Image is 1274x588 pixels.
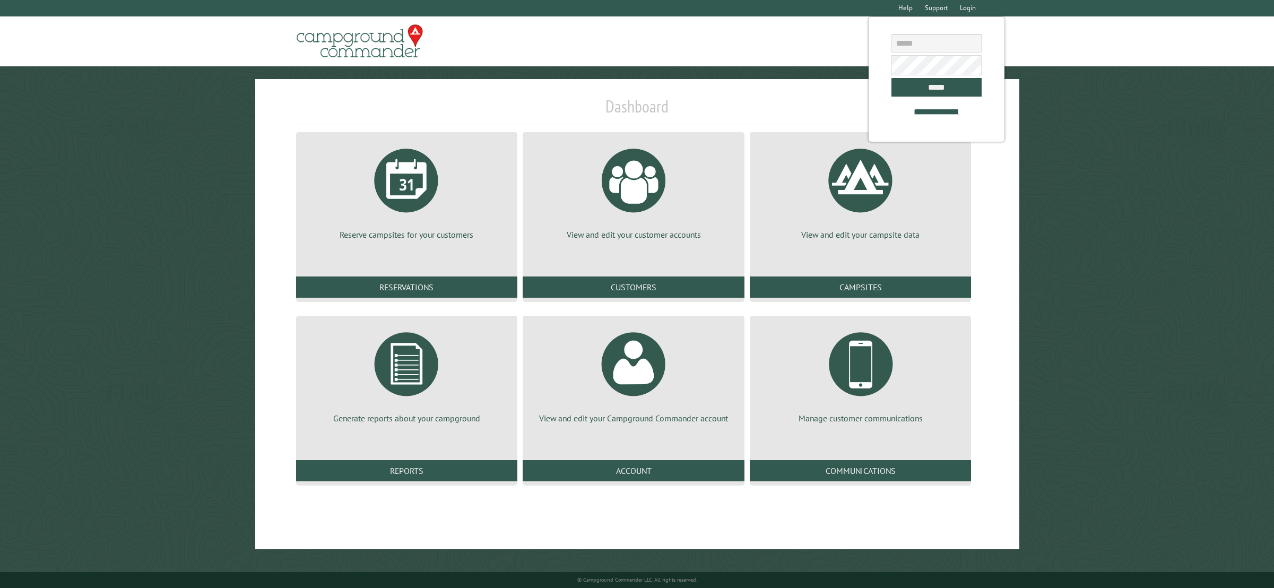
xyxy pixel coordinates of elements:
[535,412,732,424] p: View and edit your Campground Commander account
[577,576,697,583] small: © Campground Commander LLC. All rights reserved.
[309,141,505,240] a: Reserve campsites for your customers
[296,276,518,298] a: Reservations
[535,229,732,240] p: View and edit your customer accounts
[762,141,959,240] a: View and edit your campsite data
[750,276,972,298] a: Campsites
[293,21,426,62] img: Campground Commander
[762,324,959,424] a: Manage customer communications
[762,229,959,240] p: View and edit your campsite data
[523,276,744,298] a: Customers
[535,141,732,240] a: View and edit your customer accounts
[293,96,981,125] h1: Dashboard
[296,460,518,481] a: Reports
[309,229,505,240] p: Reserve campsites for your customers
[762,412,959,424] p: Manage customer communications
[309,412,505,424] p: Generate reports about your campground
[523,460,744,481] a: Account
[750,460,972,481] a: Communications
[309,324,505,424] a: Generate reports about your campground
[535,324,732,424] a: View and edit your Campground Commander account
